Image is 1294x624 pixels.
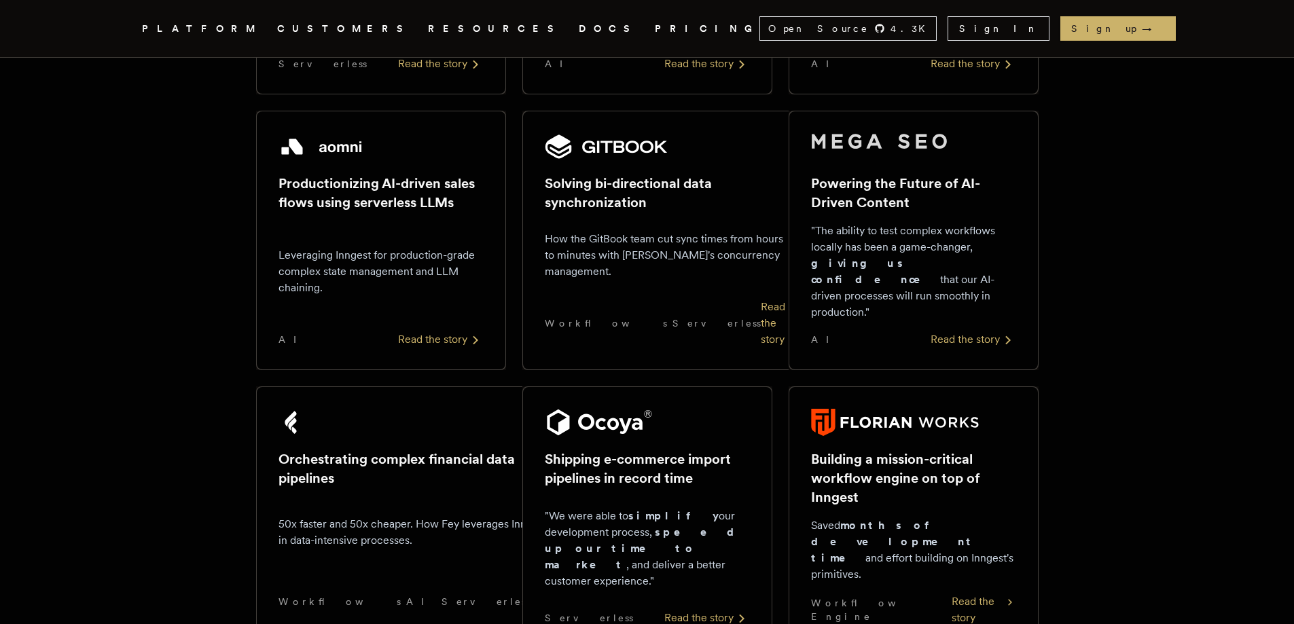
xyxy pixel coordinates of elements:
span: AI [406,595,436,608]
span: 4.3 K [891,22,933,35]
img: Fey [278,409,306,436]
strong: months of development time [811,519,976,564]
h2: Orchestrating complex financial data pipelines [278,449,554,488]
a: GitBook logoSolving bi-directional data synchronizationHow the GitBook team cut sync times from h... [522,111,772,370]
h2: Building a mission-critical workflow engine on top of Inngest [811,449,1016,507]
img: GitBook [545,133,668,160]
a: CUSTOMERS [277,20,412,37]
span: Serverless [442,595,530,608]
img: Florian Works [811,409,980,436]
span: Workflows [545,316,667,330]
p: Saved and effort building on Inngest's primitives. [811,517,1016,583]
h2: Shipping e-commerce import pipelines in record time [545,449,750,488]
p: How the GitBook team cut sync times from hours to minutes with [PERSON_NAME]'s concurrency manage... [545,231,785,280]
strong: giving us confidence [811,257,940,286]
p: "The ability to test complex workflows locally has been a game-changer, that our AI-driven proces... [811,223,1016,320]
span: Workflow Engine [811,596,952,623]
h2: Powering the Future of AI-Driven Content [811,174,1016,212]
strong: speed up our time to market [545,526,746,571]
img: Mega SEO [811,133,947,149]
strong: simplify [628,509,719,522]
div: Read the story [761,299,785,348]
span: AI [811,333,841,346]
a: Sign up [1060,16,1176,41]
span: Open Source [768,22,869,35]
p: "We were able to our development process, , and deliver a better customer experience." [545,508,750,589]
h2: Productionizing AI-driven sales flows using serverless LLMs [278,174,484,212]
span: AI [811,57,841,71]
div: Read the story [931,331,1016,348]
button: PLATFORM [142,20,261,37]
img: Aomni [278,133,365,160]
a: DOCS [579,20,639,37]
a: Mega SEO logoPowering the Future of AI-Driven Content"The ability to test complex workflows local... [789,111,1039,370]
a: Sign In [948,16,1049,41]
p: 50x faster and 50x cheaper. How Fey leverages Inngest in data-intensive processes. [278,516,554,549]
span: Workflows [278,595,401,608]
img: Ocoya [545,409,653,436]
button: RESOURCES [428,20,562,37]
span: AI [545,57,575,71]
div: Read the story [664,56,750,72]
div: Read the story [398,331,484,348]
span: AI [278,333,308,346]
span: Serverless [278,57,367,71]
a: Aomni logoProductionizing AI-driven sales flows using serverless LLMsLeveraging Inngest for produ... [256,111,506,370]
div: Read the story [398,56,484,72]
div: Read the story [931,56,1016,72]
a: PRICING [655,20,759,37]
span: → [1142,22,1165,35]
p: Leveraging Inngest for production-grade complex state management and LLM chaining. [278,247,484,296]
span: Serverless [672,316,761,330]
h2: Solving bi-directional data synchronization [545,174,785,212]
